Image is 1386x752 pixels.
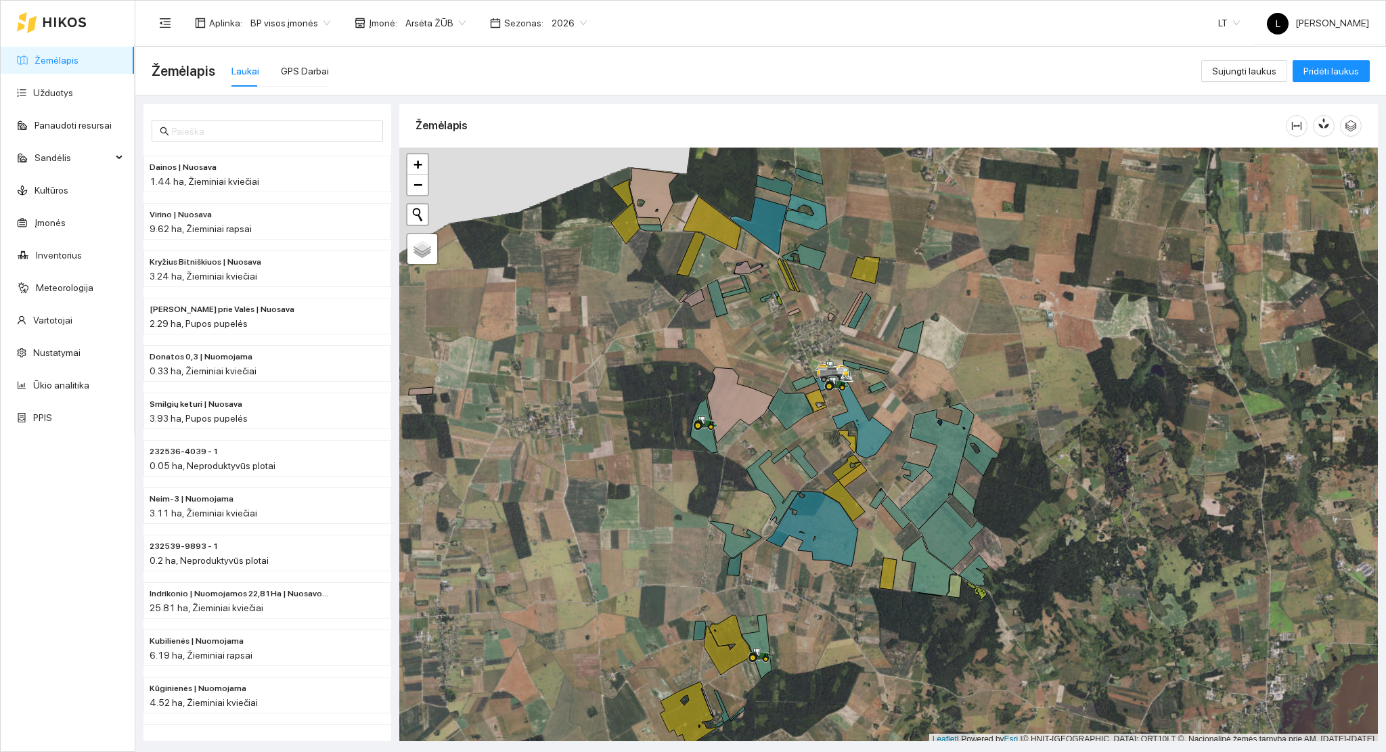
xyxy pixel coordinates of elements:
[33,315,72,326] a: Vartotojai
[150,303,294,316] span: Rolando prie Valės | Nuosava
[150,635,244,648] span: Kubilienės | Nuomojama
[209,16,242,30] span: Aplinka :
[150,161,217,174] span: Dainos | Nuosava
[1276,13,1280,35] span: L
[413,156,422,173] span: +
[231,64,259,79] div: Laukai
[1287,120,1307,131] span: column-width
[33,87,73,98] a: Užduotys
[172,124,375,139] input: Paieška
[33,380,89,391] a: Ūkio analitika
[150,176,259,187] span: 1.44 ha, Žieminiai kviečiai
[1201,60,1287,82] button: Sujungti laukus
[552,13,587,33] span: 2026
[35,144,112,171] span: Sandėlis
[407,234,437,264] a: Layers
[150,398,242,411] span: Smilgių keturi | Nuosava
[1218,13,1240,33] span: LT
[150,682,246,695] span: Kūginienės | Nuomojama
[405,13,466,33] span: Arsėta ŽŪB
[150,508,257,518] span: 3.11 ha, Žieminiai kviečiai
[407,154,428,175] a: Zoom in
[152,9,179,37] button: menu-fold
[36,282,93,293] a: Meteorologija
[1267,18,1369,28] span: [PERSON_NAME]
[1201,66,1287,76] a: Sujungti laukus
[281,64,329,79] div: GPS Darbai
[150,413,248,424] span: 3.93 ha, Pupos pupelės
[35,185,68,196] a: Kultūros
[150,493,233,506] span: Neim-3 | Nuomojama
[1004,734,1019,744] a: Esri
[407,175,428,195] a: Zoom out
[504,16,543,30] span: Sezonas :
[150,445,219,458] span: 232536-4039 - 1
[150,602,263,613] span: 25.81 ha, Žieminiai kviečiai
[150,351,252,363] span: Donatos 0,3 | Nuomojama
[35,217,66,228] a: Įmonės
[33,412,52,423] a: PPIS
[160,127,169,136] span: search
[933,734,957,744] a: Leaflet
[250,13,330,33] span: BP visos įmonės
[150,555,269,566] span: 0.2 ha, Neproduktyvūs plotai
[150,208,212,221] span: Virino | Nuosava
[369,16,397,30] span: Įmonė :
[1286,115,1307,137] button: column-width
[1212,64,1276,79] span: Sujungti laukus
[413,176,422,193] span: −
[1293,66,1370,76] a: Pridėti laukus
[195,18,206,28] span: layout
[35,120,112,131] a: Panaudoti resursai
[150,697,258,708] span: 4.52 ha, Žieminiai kviečiai
[1021,734,1023,744] span: |
[150,540,219,553] span: 232539-9893 - 1
[152,60,215,82] span: Žemėlapis
[929,734,1378,745] div: | Powered by © HNIT-[GEOGRAPHIC_DATA]; ORT10LT ©, Nacionalinė žemės tarnyba prie AM, [DATE]-[DATE]
[150,256,261,269] span: Kryžius Bitniškiuos | Nuosava
[1303,64,1359,79] span: Pridėti laukus
[490,18,501,28] span: calendar
[150,588,331,600] span: Indrikonio | Nuomojamos 22,81Ha | Nuosavos 3,00 Ha
[150,318,248,329] span: 2.29 ha, Pupos pupelės
[33,347,81,358] a: Nustatymai
[407,204,428,225] button: Initiate a new search
[1293,60,1370,82] button: Pridėti laukus
[150,460,275,471] span: 0.05 ha, Neproduktyvūs plotai
[355,18,365,28] span: shop
[36,250,82,261] a: Inventorius
[150,223,252,234] span: 9.62 ha, Žieminiai rapsai
[150,271,257,282] span: 3.24 ha, Žieminiai kviečiai
[159,17,171,29] span: menu-fold
[416,106,1286,145] div: Žemėlapis
[150,650,252,661] span: 6.19 ha, Žieminiai rapsai
[150,366,256,376] span: 0.33 ha, Žieminiai kviečiai
[35,55,79,66] a: Žemėlapis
